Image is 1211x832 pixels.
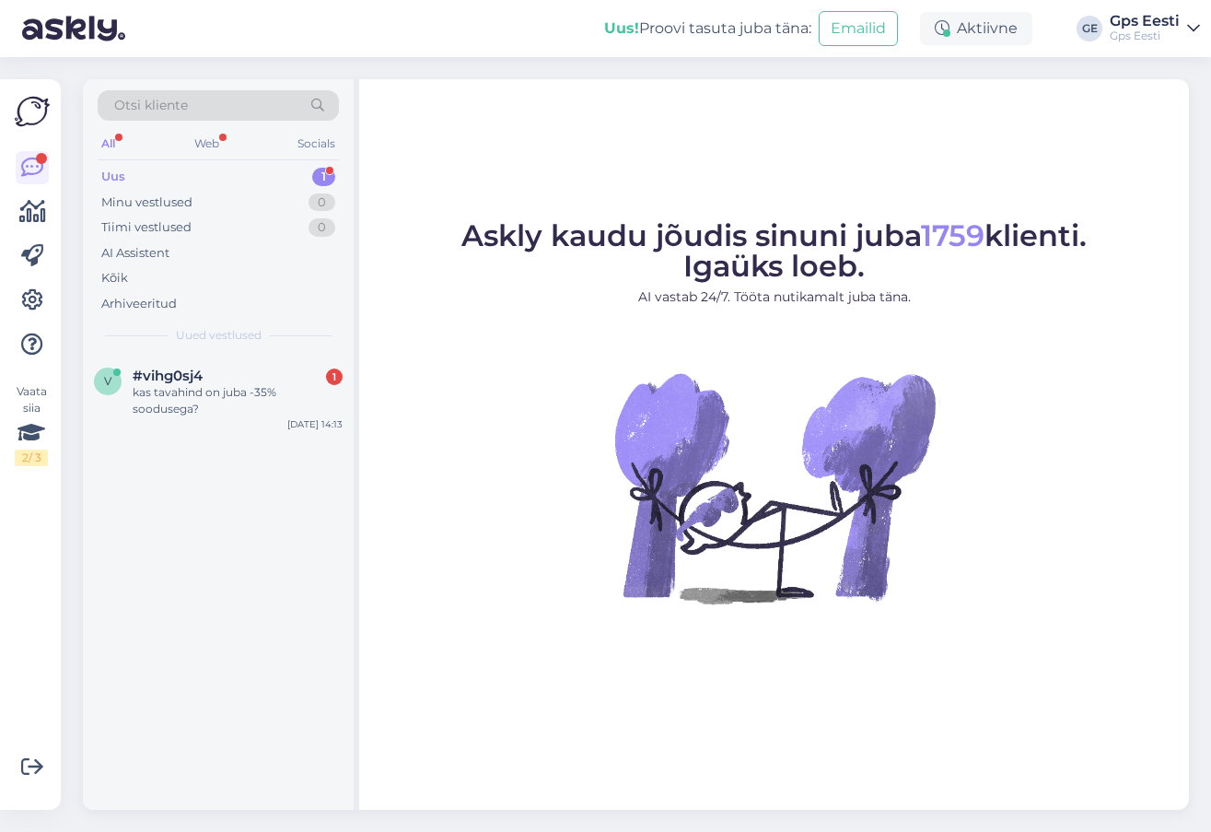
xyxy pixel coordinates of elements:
div: AI Assistent [101,244,169,263]
img: Askly Logo [15,94,50,129]
span: Askly kaudu jõudis sinuni juba klienti. Igaüks loeb. [461,217,1087,284]
div: [DATE] 14:13 [287,417,343,431]
div: Uus [101,168,125,186]
div: Gps Eesti [1110,29,1180,43]
div: kas tavahind on juba -35% soodusega? [133,384,343,417]
div: GE [1077,16,1102,41]
div: Web [191,132,223,156]
p: AI vastab 24/7. Tööta nutikamalt juba täna. [461,287,1087,307]
div: Socials [294,132,339,156]
div: 0 [309,193,335,212]
span: Otsi kliente [114,96,188,115]
div: Arhiveeritud [101,295,177,313]
span: v [104,374,111,388]
a: Gps EestiGps Eesti [1110,14,1200,43]
div: All [98,132,119,156]
div: Tiimi vestlused [101,218,192,237]
button: Emailid [819,11,898,46]
div: 1 [312,168,335,186]
b: Uus! [604,19,639,37]
span: #vihg0sj4 [133,368,203,384]
span: 1759 [921,217,984,253]
div: Vaata siia [15,383,48,466]
div: Aktiivne [920,12,1032,45]
div: Gps Eesti [1110,14,1180,29]
img: No Chat active [609,322,940,653]
div: 0 [309,218,335,237]
span: Uued vestlused [176,327,262,344]
div: Kõik [101,269,128,287]
div: 2 / 3 [15,450,48,466]
div: Proovi tasuta juba täna: [604,18,811,40]
div: 1 [326,369,343,385]
div: Minu vestlused [101,193,192,212]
